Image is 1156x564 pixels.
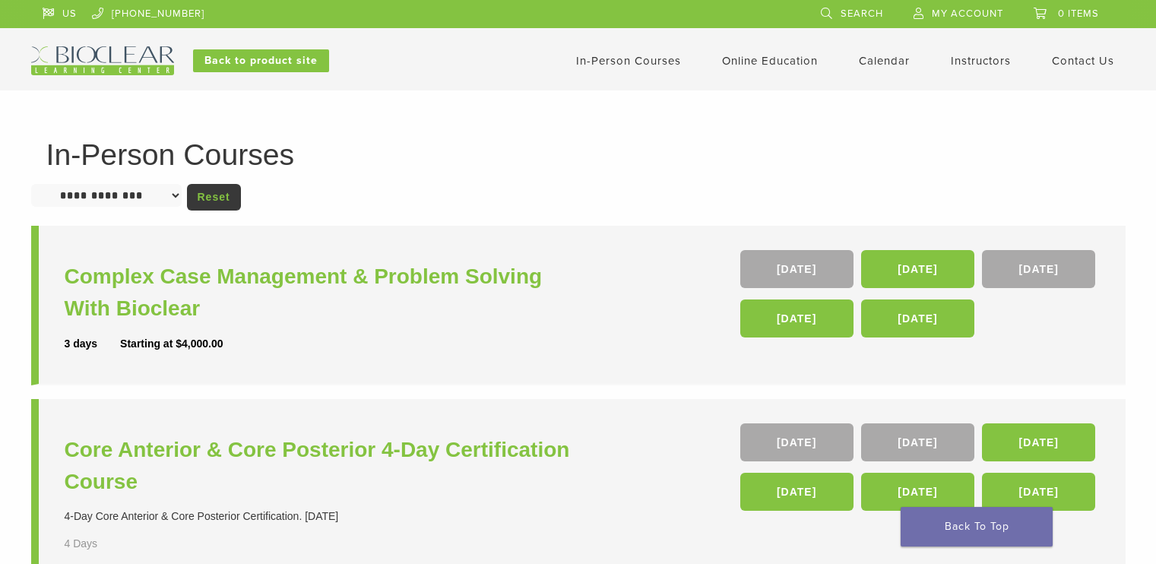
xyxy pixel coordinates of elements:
a: Instructors [951,54,1011,68]
a: Back To Top [901,507,1053,547]
span: My Account [932,8,1003,20]
a: Core Anterior & Core Posterior 4-Day Certification Course [65,434,582,498]
a: [DATE] [740,423,854,461]
a: Complex Case Management & Problem Solving With Bioclear [65,261,582,325]
a: [DATE] [740,250,854,288]
a: Online Education [722,54,818,68]
a: [DATE] [740,473,854,511]
div: , , , , [740,250,1100,345]
a: Reset [187,184,241,211]
a: [DATE] [982,423,1095,461]
span: Search [841,8,883,20]
div: 4 Days [65,536,142,552]
a: [DATE] [861,423,974,461]
div: , , , , , [740,423,1100,518]
span: 0 items [1058,8,1099,20]
div: 4-Day Core Anterior & Core Posterior Certification. [DATE] [65,509,582,524]
a: [DATE] [982,473,1095,511]
a: In-Person Courses [576,54,681,68]
a: [DATE] [861,299,974,337]
div: Starting at $4,000.00 [120,336,223,352]
a: [DATE] [861,250,974,288]
a: [DATE] [982,250,1095,288]
a: Contact Us [1052,54,1114,68]
img: Bioclear [31,46,174,75]
a: Back to product site [193,49,329,72]
a: [DATE] [861,473,974,511]
a: [DATE] [740,299,854,337]
a: Calendar [859,54,910,68]
h1: In-Person Courses [46,140,1110,170]
div: 3 days [65,336,121,352]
